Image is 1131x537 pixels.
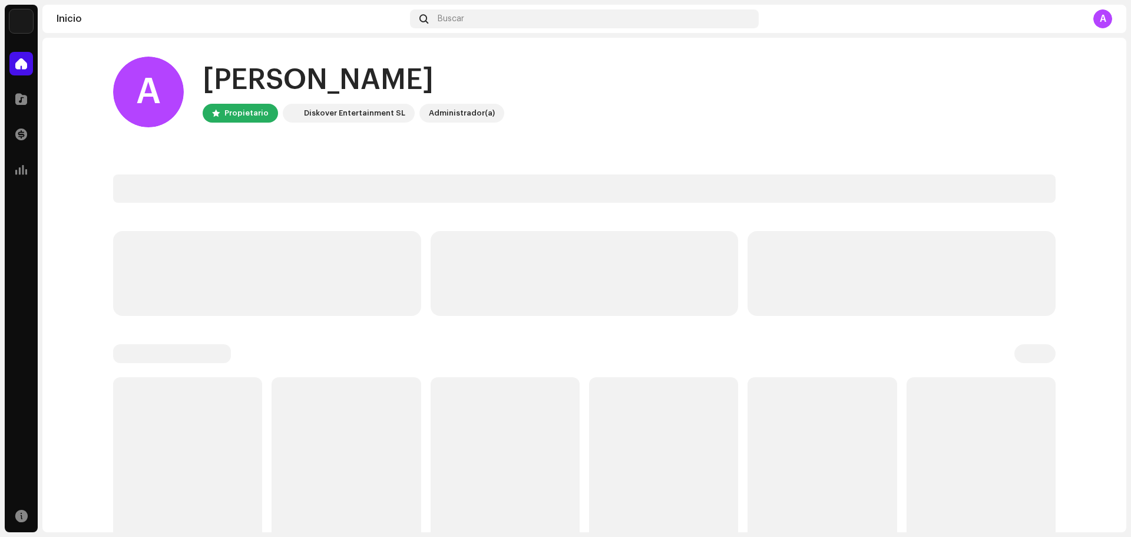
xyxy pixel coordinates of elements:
div: A [1093,9,1112,28]
div: Propietario [224,106,269,120]
div: A [113,57,184,127]
div: Diskover Entertainment SL [304,106,405,120]
div: Administrador(a) [429,106,495,120]
img: 297a105e-aa6c-4183-9ff4-27133c00f2e2 [285,106,299,120]
img: 297a105e-aa6c-4183-9ff4-27133c00f2e2 [9,9,33,33]
div: Inicio [57,14,405,24]
div: [PERSON_NAME] [203,61,504,99]
span: Buscar [438,14,464,24]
